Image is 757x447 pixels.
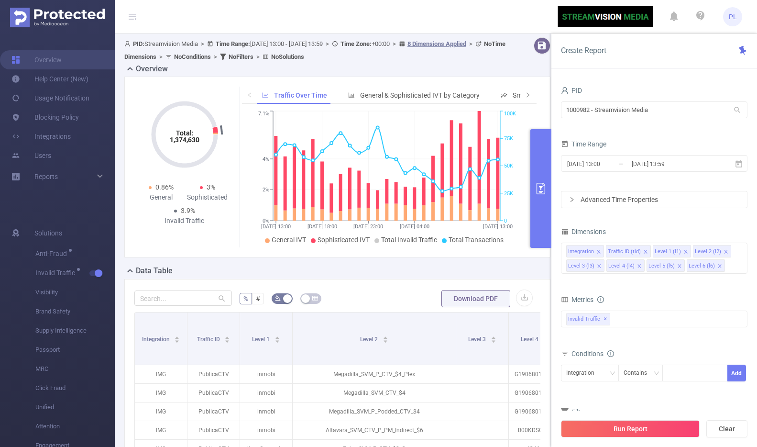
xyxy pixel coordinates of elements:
input: Start date [566,157,644,170]
span: Invalid Traffic [566,313,610,325]
h2: Data Table [136,265,173,277]
b: Time Range: [216,40,250,47]
span: PL [729,7,737,26]
i: icon: close [637,264,642,269]
div: Sophisticated [185,192,231,202]
i: icon: right [569,197,575,202]
div: Traffic ID (tid) [608,246,641,258]
span: > [390,40,399,47]
tspan: [DATE] 23:00 [354,223,384,230]
a: Blocking Policy [11,108,79,127]
tspan: [DATE] 04:00 [400,223,429,230]
u: 8 Dimensions Applied [407,40,466,47]
span: PID [561,87,582,94]
p: G19068012619 [509,402,561,421]
i: icon: bg-colors [275,295,281,301]
tspan: 25K [504,190,513,197]
p: G19068012619 [509,384,561,402]
i: icon: caret-up [383,335,388,338]
span: Total Invalid Traffic [381,236,437,244]
p: G19068012619 [509,365,561,383]
tspan: 0 [504,218,507,224]
div: Sort [491,335,496,341]
i: icon: down [610,370,615,377]
span: Level 4 [521,336,540,343]
p: inmobi [240,384,292,402]
span: Filters [561,408,590,416]
span: > [156,53,165,60]
span: > [323,40,332,47]
span: Traffic ID [197,336,221,343]
a: Users [11,146,51,165]
tspan: 1,374,630 [170,136,199,144]
p: inmobi [240,402,292,421]
i: icon: left [247,92,252,98]
p: B00KDSGIPK [509,421,561,439]
span: Smart Agent [513,91,550,99]
tspan: [DATE] 13:00 [483,223,513,230]
p: PublicaCTV [187,402,240,421]
span: General IVT [272,236,306,244]
span: Attention [35,417,115,436]
input: Search... [134,291,232,306]
span: Streamvision Media [DATE] 13:00 - [DATE] 13:59 +00:00 [124,40,505,60]
i: icon: close [717,264,722,269]
li: Integration [566,245,604,257]
div: General [138,192,185,202]
span: 3.9% [181,207,195,214]
i: icon: caret-up [225,335,230,338]
li: Level 4 (l4) [606,259,645,272]
span: Time Range [561,140,606,148]
tspan: 4% [263,156,269,162]
span: Total Transactions [449,236,504,244]
span: ✕ [603,313,607,325]
button: Download PDF [441,290,510,307]
tspan: 100K [504,111,516,117]
span: Click Fraud [35,379,115,398]
i: icon: caret-up [491,335,496,338]
span: Brand Safety [35,302,115,321]
i: icon: user [124,41,133,47]
span: Reports [34,173,58,180]
b: No Solutions [271,53,304,60]
span: Conditions [571,350,614,358]
tspan: [DATE] 18:00 [307,223,337,230]
span: Level 2 [360,336,379,343]
span: General & Sophisticated IVT by Category [360,91,480,99]
li: Level 1 (l1) [653,245,691,257]
i: icon: close [683,249,688,255]
div: Level 2 (l2) [695,246,721,258]
p: IMG [135,384,187,402]
i: icon: down [654,370,659,377]
span: # [256,295,260,302]
span: Unified [35,398,115,417]
div: Level 5 (l5) [648,260,675,272]
a: Usage Notification [11,89,89,108]
span: Sophisticated IVT [318,236,370,244]
div: Contains [624,365,654,381]
i: icon: right [525,92,531,98]
a: Reports [34,167,58,186]
i: icon: caret-down [274,339,280,342]
i: icon: caret-up [274,335,280,338]
button: Add [727,365,746,381]
span: > [466,40,475,47]
tspan: 7.1% [258,111,269,117]
i: icon: table [312,295,318,301]
p: inmobi [240,365,292,383]
tspan: 0% [263,218,269,224]
li: Level 5 (l5) [647,259,685,272]
div: Level 1 (l1) [655,246,681,258]
tspan: 2% [263,187,269,193]
tspan: Total: [176,129,193,137]
p: PublicaCTV [187,384,240,402]
i: icon: user [561,87,569,94]
span: Level 3 [468,336,487,343]
p: Altavara_SVM_CTV_P_PM_Indirect_$6 [293,421,456,439]
div: Level 3 (l3) [568,260,594,272]
span: Visibility [35,283,115,302]
div: Level 6 (l6) [689,260,715,272]
li: Level 3 (l3) [566,259,604,272]
p: inmobi [240,421,292,439]
span: > [211,53,220,60]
